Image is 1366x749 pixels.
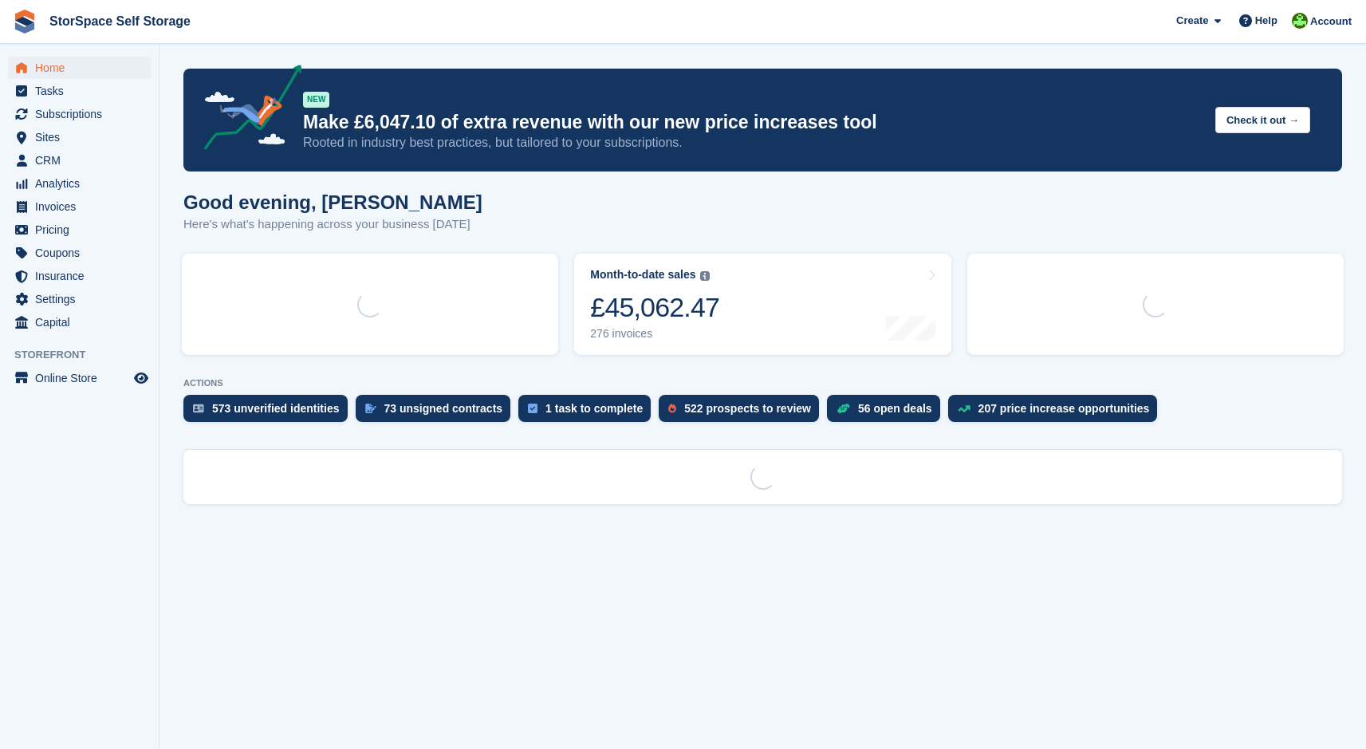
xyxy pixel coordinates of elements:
a: menu [8,172,151,195]
a: menu [8,265,151,287]
p: Rooted in industry best practices, but tailored to your subscriptions. [303,134,1203,152]
div: 573 unverified identities [212,402,340,415]
a: menu [8,311,151,333]
a: menu [8,80,151,102]
span: Tasks [35,80,131,102]
img: price_increase_opportunities-93ffe204e8149a01c8c9dc8f82e8f89637d9d84a8eef4429ea346261dce0b2c0.svg [958,405,970,412]
a: 56 open deals [827,395,948,430]
div: 276 invoices [590,327,719,341]
button: Check it out → [1215,107,1310,133]
p: Here's what's happening across your business [DATE] [183,215,482,234]
span: Home [35,57,131,79]
a: 73 unsigned contracts [356,395,519,430]
span: Storefront [14,347,159,363]
div: Month-to-date sales [590,268,695,282]
div: 73 unsigned contracts [384,402,503,415]
p: Make £6,047.10 of extra revenue with our new price increases tool [303,111,1203,134]
div: £45,062.47 [590,291,719,324]
img: prospect-51fa495bee0391a8d652442698ab0144808aea92771e9ea1ae160a38d050c398.svg [668,404,676,413]
p: ACTIONS [183,378,1342,388]
span: Help [1255,13,1277,29]
img: price-adjustments-announcement-icon-8257ccfd72463d97f412b2fc003d46551f7dbcb40ab6d574587a9cd5c0d94... [191,65,302,156]
a: menu [8,219,151,241]
h1: Good evening, [PERSON_NAME] [183,191,482,213]
span: Insurance [35,265,131,287]
div: 1 task to complete [545,402,643,415]
span: Coupons [35,242,131,264]
span: Analytics [35,172,131,195]
img: task-75834270c22a3079a89374b754ae025e5fb1db73e45f91037f5363f120a921f8.svg [528,404,537,413]
a: 1 task to complete [518,395,659,430]
a: StorSpace Self Storage [43,8,197,34]
span: Subscriptions [35,103,131,125]
a: menu [8,288,151,310]
span: Settings [35,288,131,310]
span: Sites [35,126,131,148]
a: menu [8,57,151,79]
img: deal-1b604bf984904fb50ccaf53a9ad4b4a5d6e5aea283cecdc64d6e3604feb123c2.svg [837,403,850,414]
div: NEW [303,92,329,108]
a: menu [8,149,151,171]
a: 573 unverified identities [183,395,356,430]
span: CRM [35,149,131,171]
span: Create [1176,13,1208,29]
span: Invoices [35,195,131,218]
a: menu [8,367,151,389]
span: Capital [35,311,131,333]
a: menu [8,242,151,264]
a: menu [8,126,151,148]
img: icon-info-grey-7440780725fd019a000dd9b08b2336e03edf1995a4989e88bcd33f0948082b44.svg [700,271,710,281]
span: Pricing [35,219,131,241]
a: Month-to-date sales £45,062.47 276 invoices [574,254,951,355]
img: Jon Pace [1292,13,1308,29]
a: menu [8,195,151,218]
img: verify_identity-adf6edd0f0f0b5bbfe63781bf79b02c33cf7c696d77639b501bdc392416b5a36.svg [193,404,204,413]
div: 207 price increase opportunities [978,402,1150,415]
a: menu [8,103,151,125]
img: contract_signature_icon-13c848040528278c33f63329250d36e43548de30e8caae1d1a13099fd9432cc5.svg [365,404,376,413]
div: 56 open deals [858,402,932,415]
span: Account [1310,14,1352,30]
a: 207 price increase opportunities [948,395,1166,430]
a: Preview store [132,369,151,388]
div: 522 prospects to review [684,402,811,415]
a: 522 prospects to review [659,395,827,430]
span: Online Store [35,367,131,389]
img: stora-icon-8386f47178a22dfd0bd8f6a31ec36ba5ce8667c1dd55bd0f319d3a0aa187defe.svg [13,10,37,34]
